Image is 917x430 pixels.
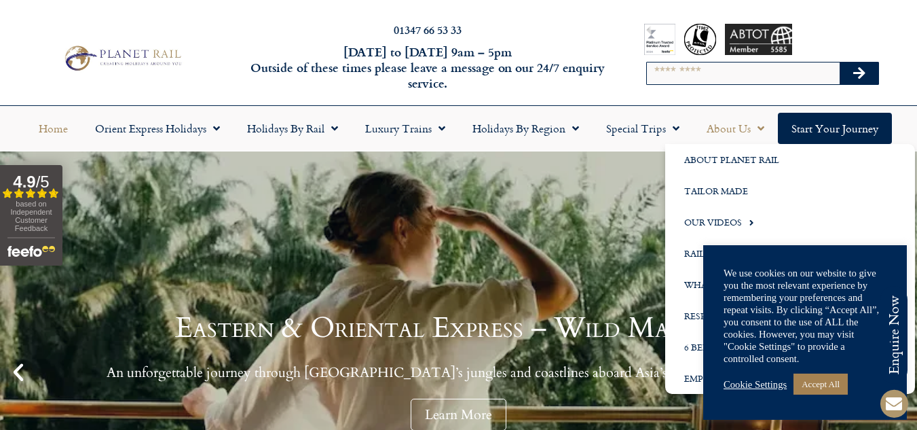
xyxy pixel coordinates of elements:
[665,363,915,394] a: Employment Opportunities
[665,300,915,332] a: Responsible Tourism
[593,113,693,144] a: Special Trips
[793,374,848,395] a: Accept All
[693,113,778,144] a: About Us
[107,364,811,381] p: An unforgettable journey through [GEOGRAPHIC_DATA]’s jungles and coastlines aboard Asia’s most ic...
[459,113,593,144] a: Holidays by Region
[665,332,915,363] a: 6 Benefits of a Tailor-Made Train Holiday
[25,113,81,144] a: Home
[352,113,459,144] a: Luxury Trains
[665,269,915,300] a: What Makes us Special
[724,378,787,391] a: Cookie Settings
[60,43,185,73] img: Planet Rail Train Holidays Logo
[665,144,915,394] ul: About Us
[394,22,462,37] a: 01347 66 53 33
[81,113,233,144] a: Orient Express Holidays
[7,361,30,384] div: Previous slide
[665,207,915,238] a: Our Videos
[840,62,879,84] button: Search
[665,238,915,269] a: Rail is Greener than Flying
[778,113,892,144] a: Start your Journey
[665,144,915,175] a: About Planet Rail
[665,175,915,207] a: Tailor Made
[7,113,910,144] nav: Menu
[107,314,811,342] h1: Eastern & Oriental Express – Wild Malaysia
[233,113,352,144] a: Holidays by Rail
[724,267,886,365] div: We use cookies on our website to give you the most relevant experience by remembering your prefer...
[248,44,607,92] h6: [DATE] to [DATE] 9am – 5pm Outside of these times please leave a message on our 24/7 enquiry serv...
